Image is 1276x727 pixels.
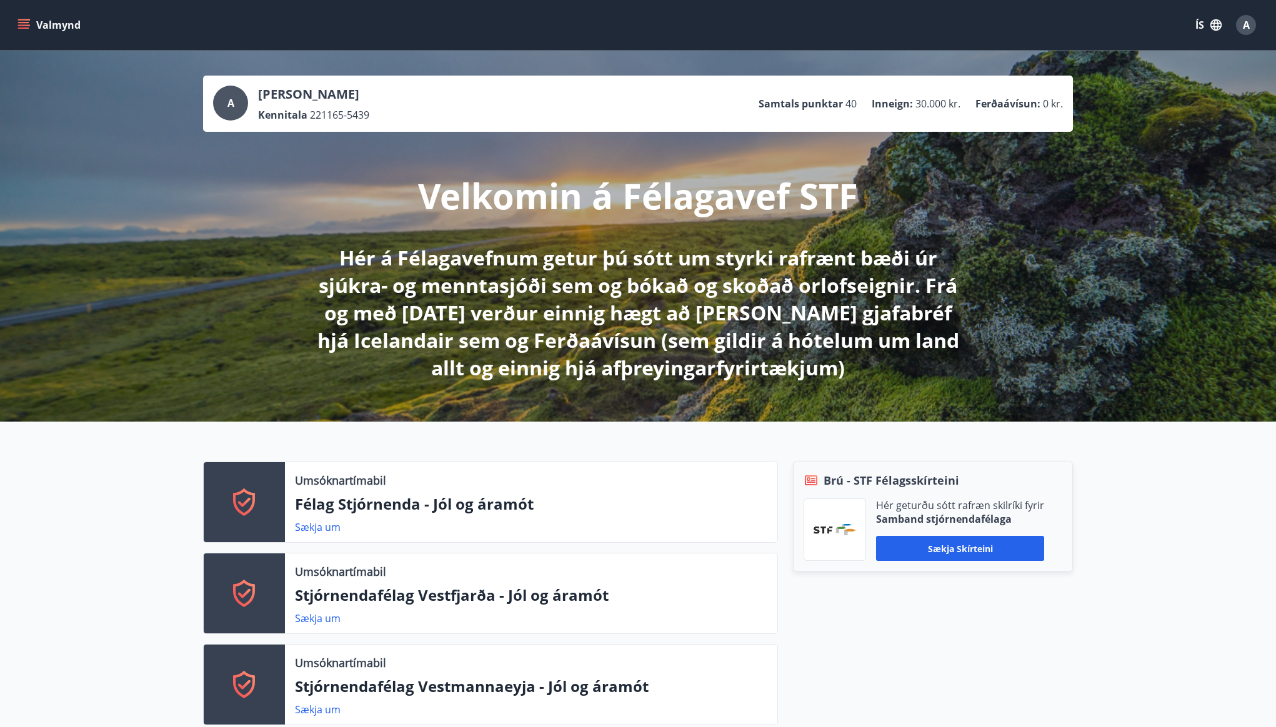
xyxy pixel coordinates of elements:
[876,536,1044,561] button: Sækja skírteini
[814,524,856,535] img: vjCaq2fThgY3EUYqSgpjEiBg6WP39ov69hlhuPVN.png
[295,655,386,671] p: Umsóknartímabil
[258,86,369,103] p: [PERSON_NAME]
[258,108,307,122] p: Kennitala
[310,108,369,122] span: 221165-5439
[876,498,1044,512] p: Hér geturðu sótt rafræn skilríki fyrir
[308,244,968,382] p: Hér á Félagavefnum getur þú sótt um styrki rafrænt bæði úr sjúkra- og menntasjóði sem og bókað og...
[876,512,1044,526] p: Samband stjórnendafélaga
[975,97,1040,111] p: Ferðaávísun :
[295,611,341,625] a: Sækja um
[418,172,858,219] p: Velkomin á Félagavef STF
[295,676,767,697] p: Stjórnendafélag Vestmannaeyja - Jól og áramót
[1043,97,1063,111] span: 0 kr.
[295,703,341,716] a: Sækja um
[759,97,843,111] p: Samtals punktar
[15,14,86,36] button: menu
[872,97,913,111] p: Inneign :
[295,585,767,606] p: Stjórnendafélag Vestfjarða - Jól og áramót
[915,97,960,111] span: 30.000 kr.
[227,96,234,110] span: A
[295,520,341,534] a: Sækja um
[824,472,959,488] span: Brú - STF Félagsskírteini
[845,97,857,111] span: 40
[295,493,767,515] p: Félag Stjórnenda - Jól og áramót
[1231,10,1261,40] button: A
[1189,14,1229,36] button: ÍS
[295,472,386,488] p: Umsóknartímabil
[295,563,386,580] p: Umsóknartímabil
[1243,18,1250,32] span: A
